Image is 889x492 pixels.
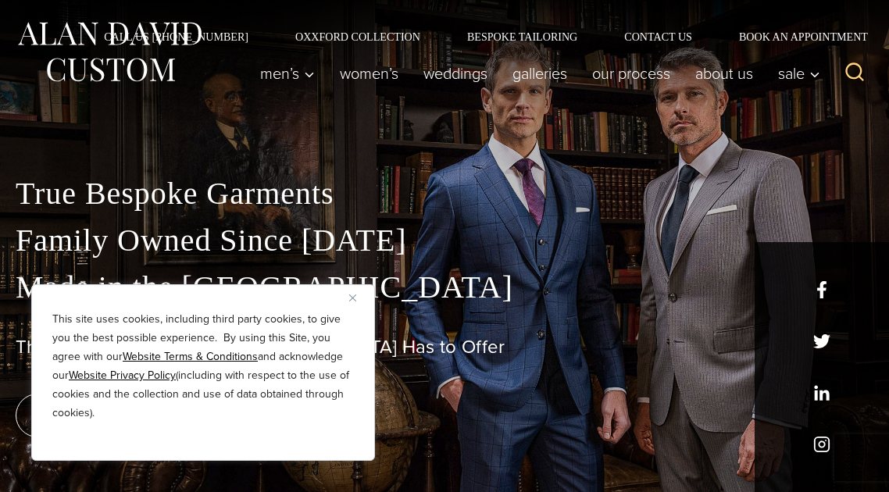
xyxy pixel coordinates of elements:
h1: The Best Custom Suits [GEOGRAPHIC_DATA] Has to Offer [16,336,873,358]
p: True Bespoke Garments Family Owned Since [DATE] Made in the [GEOGRAPHIC_DATA] [16,170,873,311]
button: Close [349,288,368,307]
span: Sale [778,66,820,81]
a: About Us [683,58,766,89]
a: weddings [411,58,500,89]
a: Call Us [PHONE_NUMBER] [80,31,272,42]
span: Men’s [260,66,315,81]
a: book an appointment [16,394,234,437]
img: Close [349,294,356,301]
a: Women’s [327,58,411,89]
a: Our Process [580,58,683,89]
a: Galleries [500,58,580,89]
img: Alan David Custom [16,17,203,87]
a: Bespoke Tailoring [444,31,601,42]
a: Contact Us [601,31,716,42]
nav: Primary Navigation [248,58,828,89]
a: Website Privacy Policy [69,367,176,383]
button: View Search Form [836,55,873,92]
nav: Secondary Navigation [80,31,873,42]
a: Oxxford Collection [272,31,444,42]
p: This site uses cookies, including third party cookies, to give you the best possible experience. ... [52,310,354,422]
a: Website Terms & Conditions [123,348,258,365]
a: Book an Appointment [716,31,873,42]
